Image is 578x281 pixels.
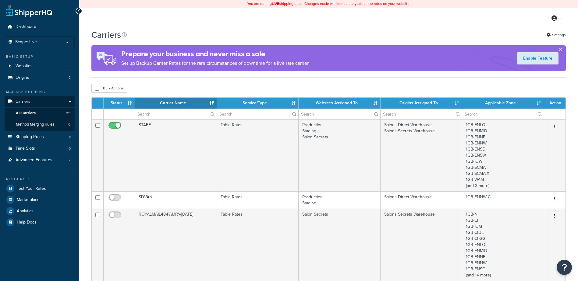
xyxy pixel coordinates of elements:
span: Help Docs [17,220,37,225]
a: Marketplace [5,194,75,205]
span: Time Slots [16,146,35,151]
a: Time Slots 0 [5,143,75,154]
button: Open Resource Center [557,260,572,275]
td: STAFF [135,119,217,191]
td: ROYALMAIL48-PAMPA-[DATE] [135,209,217,281]
a: Settings [547,31,566,39]
h4: Prepare your business and never miss a sale [121,49,310,59]
span: 2 [69,75,71,80]
span: Marketplace [17,197,40,203]
span: Analytics [17,209,34,214]
td: Table Rates [217,209,299,281]
li: Time Slots [5,143,75,154]
span: Carriers [16,99,30,104]
a: Enable Feature [517,52,558,64]
td: Salons Direct Warehouse [381,191,463,209]
span: Shipping Rules [16,134,44,140]
span: All Carriers [16,111,36,116]
li: Websites [5,61,75,72]
input: Search [135,109,217,119]
span: Scope: Live [15,40,37,45]
td: SDVAN [135,191,217,209]
a: Test Your Rates [5,183,75,194]
p: Set up Backup Carrier Rates for the rare circumstances of downtime for a live rate carrier. [121,59,310,68]
li: Carriers [5,96,75,131]
th: Status: activate to sort column ascending [104,98,135,109]
a: Dashboard [5,21,75,33]
td: Table Rates [217,119,299,191]
li: Advanced Features [5,154,75,166]
th: Action [544,98,566,109]
span: Dashboard [16,24,36,29]
input: Search [462,109,544,119]
a: Shipping Rules [5,131,75,143]
h1: Carriers [91,29,121,41]
td: Salon Secrets [299,209,381,281]
td: Salons Secrets Warehouse [381,209,463,281]
div: Basic Setup [5,54,75,59]
th: Service/Type: activate to sort column ascending [217,98,299,109]
span: Method Merging Rules [16,122,54,127]
td: Production Staging [299,191,381,209]
td: 1GB-ENLO 1GB-ENMID 1GB-ENNE 1GB-ENNW 1GB-ENSE 1GB-ENSW 1GB-IOW 1GB-SCMA 1GB-SCMA-X 1GB-WAM (and 3... [462,119,544,191]
div: Manage Shipping [5,89,75,95]
a: Origins 2 [5,72,75,83]
span: Websites [16,64,33,69]
a: Advanced Features 2 [5,154,75,166]
img: ad-rules-rateshop-fe6ec290ccb7230408bd80ed9643f0289d75e0ffd9eb532fc0e269fcd187b520.png [91,45,121,71]
a: Method Merging Rules 0 [5,119,75,130]
td: 1GB-ENNW-C [462,191,544,209]
a: All Carriers 35 [5,108,75,119]
input: Search [381,109,462,119]
div: Resources [5,177,75,182]
li: All Carriers [5,108,75,119]
a: Carriers [5,96,75,107]
button: Bulk Actions [91,84,127,93]
span: Origins [16,75,29,80]
th: Applicable Zone: activate to sort column ascending [462,98,544,109]
span: 3 [69,64,71,69]
th: Websites Assigned To: activate to sort column ascending [299,98,381,109]
td: Production Staging Salon Secrets [299,119,381,191]
span: Test Your Rates [17,186,46,191]
span: Advanced Features [16,158,52,163]
th: Carrier Name: activate to sort column ascending [135,98,217,109]
li: Origins [5,72,75,83]
a: ShipperHQ Home [6,5,52,17]
a: Help Docs [5,217,75,228]
a: Websites 3 [5,61,75,72]
b: LIVE [272,1,279,6]
td: 1GB-NI 1GB-CI 1GB-IOM 1GB-CI-JE 1GB-CI-GG 1GB-ENLO 1GB-ENMID 1GB-ENNE 1GB-ENNW 1GB-ENSC (and 14 m... [462,209,544,281]
span: 2 [69,158,71,163]
span: 0 [68,122,70,127]
span: 35 [66,111,70,116]
td: Salons Direct Warehouse Salons Secrets Warehouse [381,119,463,191]
td: Table Rates [217,191,299,209]
th: Origins Assigned To: activate to sort column ascending [381,98,463,109]
a: Analytics [5,206,75,217]
input: Search [217,109,299,119]
span: 0 [69,146,71,151]
input: Search [299,109,380,119]
li: Method Merging Rules [5,119,75,130]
